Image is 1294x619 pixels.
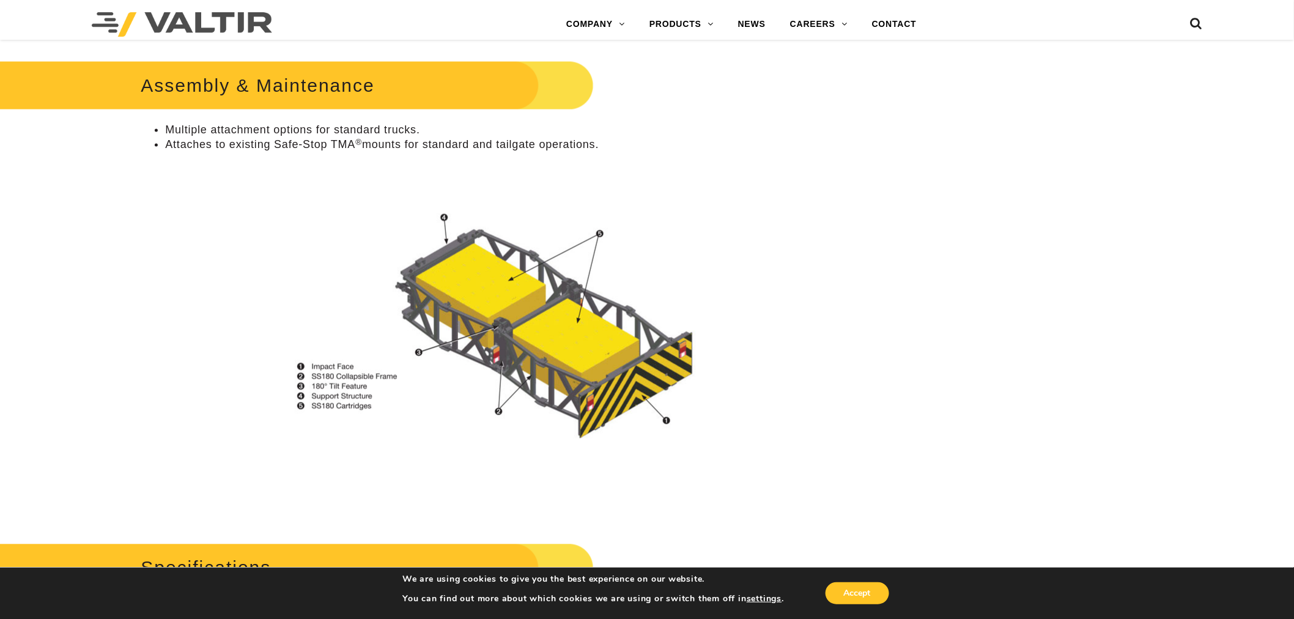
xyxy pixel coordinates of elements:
a: NEWS [726,12,778,37]
a: PRODUCTS [637,12,726,37]
a: COMPANY [554,12,637,37]
sup: ® [355,138,362,147]
img: Valtir [92,12,272,37]
a: CAREERS [778,12,860,37]
p: We are using cookies to give you the best experience on our website. [402,574,784,585]
li: Attaches to existing Safe-Stop TMA mounts for standard and tailgate operations. [165,138,829,152]
li: Multiple attachment options for standard trucks. [165,123,829,137]
p: You can find out more about which cookies we are using or switch them off in . [402,593,784,604]
a: CONTACT [860,12,929,37]
button: settings [747,593,782,604]
button: Accept [826,582,889,604]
